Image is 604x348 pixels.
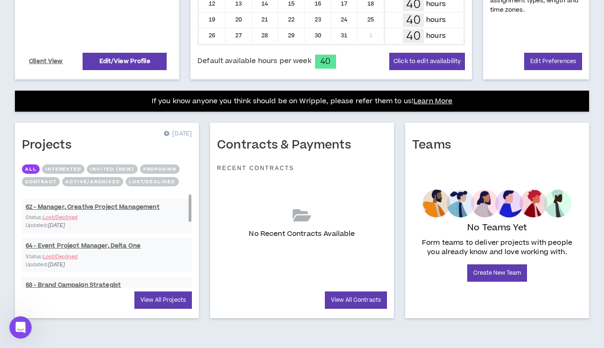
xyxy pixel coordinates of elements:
[164,129,192,139] p: [DATE]
[467,264,527,282] a: Create New Team
[152,96,453,107] p: If you know anyone you think should be on Wripple, please refer them to us!
[217,164,295,172] p: Recent Contracts
[22,164,40,174] button: All
[524,53,582,70] a: Edit Preferences
[62,177,123,186] button: Active/Archived
[416,238,578,257] p: Form teams to deliver projects with people you already know and love working with.
[325,291,387,309] a: View All Contracts
[467,221,527,234] p: No Teams Yet
[22,138,78,153] h1: Projects
[126,177,178,186] button: Lost/Declined
[414,96,452,106] a: Learn More
[28,53,64,70] a: Client View
[9,316,32,339] iframe: Intercom live chat
[22,177,60,186] button: Contract
[249,229,355,239] p: No Recent Contracts Available
[412,138,458,153] h1: Teams
[217,138,358,153] h1: Contracts & Payments
[42,164,84,174] button: Interested
[426,31,446,41] p: hours
[422,190,571,218] img: empty
[197,56,311,66] span: Default available hours per week
[389,53,465,70] button: Click to edit availability
[426,15,446,25] p: hours
[87,164,137,174] button: Invited (new)
[134,291,192,309] a: View All Projects
[83,53,167,70] a: Edit/View Profile
[140,164,180,174] button: Proposing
